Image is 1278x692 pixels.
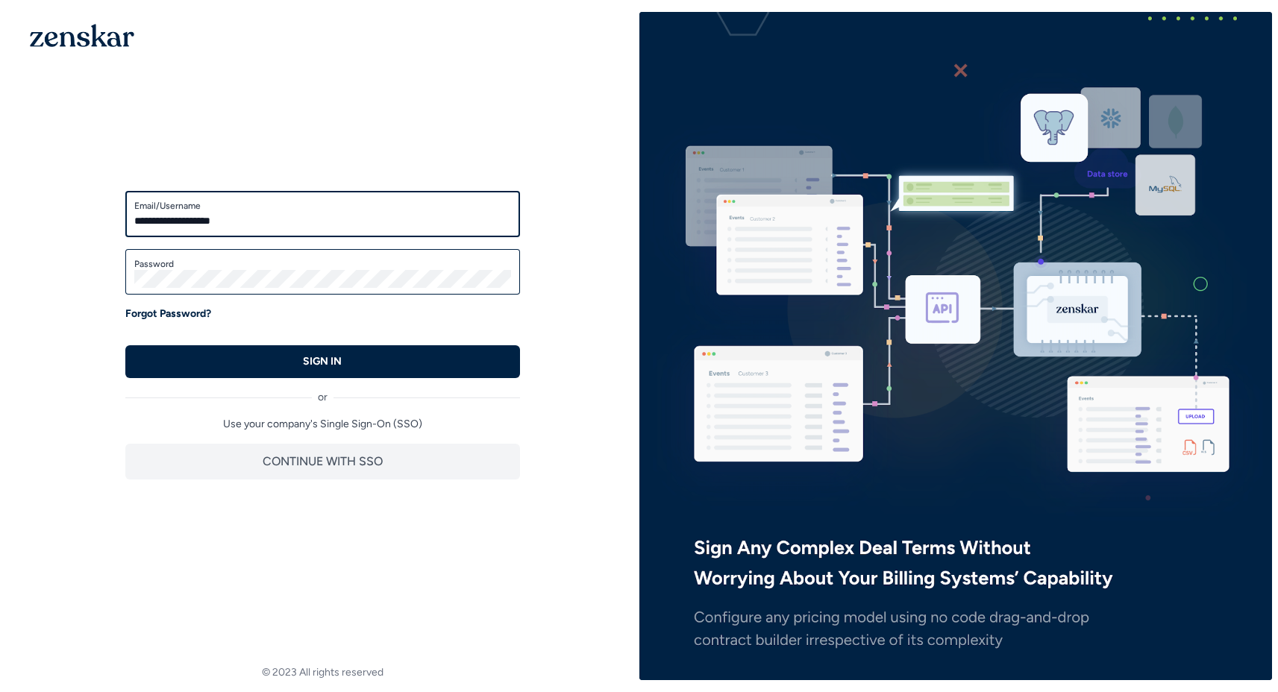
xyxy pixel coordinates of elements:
label: Password [134,258,511,270]
p: SIGN IN [303,354,342,369]
div: or [125,378,520,405]
button: CONTINUE WITH SSO [125,444,520,479]
footer: © 2023 All rights reserved [6,665,639,680]
button: SIGN IN [125,345,520,378]
a: Forgot Password? [125,306,211,321]
p: Use your company's Single Sign-On (SSO) [125,417,520,432]
label: Email/Username [134,200,511,212]
img: 1OGAJ2xQqyY4LXKgY66KYq0eOWRCkrZdAb3gUhuVAqdWPZE9SRJmCz+oDMSn4zDLXe31Ii730ItAGKgCKgCCgCikA4Av8PJUP... [30,24,134,47]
